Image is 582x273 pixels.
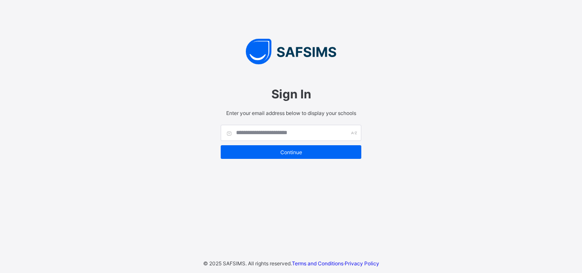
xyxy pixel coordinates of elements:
[292,260,343,267] a: Terms and Conditions
[345,260,379,267] a: Privacy Policy
[221,110,361,116] span: Enter your email address below to display your schools
[221,87,361,101] span: Sign In
[203,260,292,267] span: © 2025 SAFSIMS. All rights reserved.
[212,39,370,64] img: SAFSIMS Logo
[227,149,355,155] span: Continue
[292,260,379,267] span: ·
